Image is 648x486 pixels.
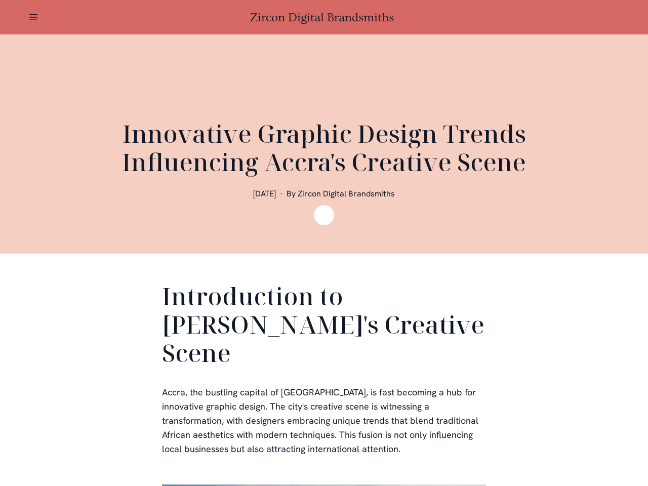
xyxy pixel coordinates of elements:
[314,205,334,225] img: Zircon Digital Brandsmiths
[162,385,486,456] p: Accra, the bustling capital of [GEOGRAPHIC_DATA], is fast becoming a hub for innovative graphic d...
[250,11,398,24] a: Zircon Digital Brandsmiths
[162,282,486,371] h2: Introduction to [PERSON_NAME]'s Creative Scene
[287,188,395,199] span: By Zircon Digital Brandsmiths
[280,188,282,199] span: ·
[253,188,276,199] span: [DATE]
[81,119,567,176] h1: Innovative Graphic Design Trends Influencing Accra's Creative Scene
